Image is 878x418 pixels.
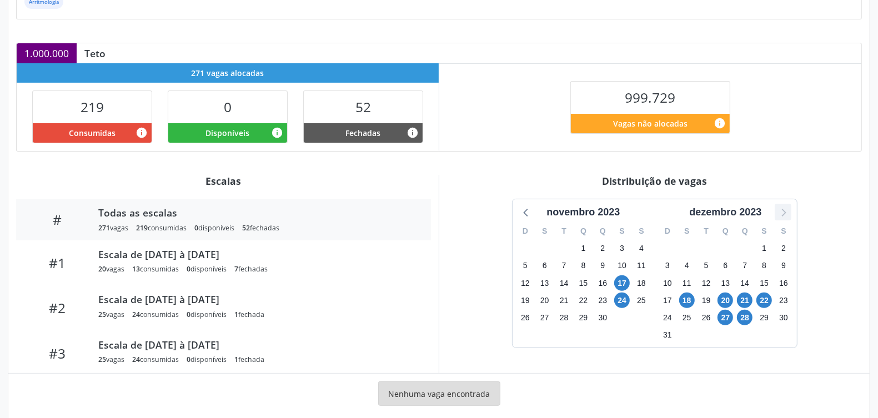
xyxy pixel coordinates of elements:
div: 271 vagas alocadas [17,63,439,83]
span: domingo, 10 de dezembro de 2023 [660,275,675,291]
span: 1 [234,310,238,319]
span: 0 [187,264,190,274]
span: sexta-feira, 3 de novembro de 2023 [614,241,630,256]
div: S [632,223,651,240]
div: disponíveis [194,223,234,233]
span: 7 [234,264,238,274]
span: 25 [98,355,106,364]
div: Q [593,223,613,240]
span: sábado, 11 de novembro de 2023 [634,258,649,274]
span: terça-feira, 12 de dezembro de 2023 [699,275,714,291]
span: quinta-feira, 16 de novembro de 2023 [595,275,610,291]
div: T [696,223,716,240]
span: sábado, 16 de dezembro de 2023 [776,275,791,291]
div: # [24,211,91,228]
span: Disponíveis [206,127,250,139]
div: Escalas [16,175,431,187]
div: Escala de [DATE] à [DATE] [98,248,415,260]
span: 24 [132,355,140,364]
div: vagas [98,355,124,364]
span: 999.729 [625,88,676,107]
div: consumidas [132,310,179,319]
div: S [755,223,774,240]
i: Vagas alocadas e sem marcações associadas [271,127,283,139]
span: segunda-feira, 25 de dezembro de 2023 [679,310,695,325]
span: sexta-feira, 1 de dezembro de 2023 [756,241,772,256]
span: quarta-feira, 1 de novembro de 2023 [575,241,591,256]
span: quinta-feira, 23 de novembro de 2023 [595,293,610,308]
div: Escala de [DATE] à [DATE] [98,293,415,305]
div: Todas as escalas [98,207,415,219]
span: 24 [132,310,140,319]
span: quinta-feira, 14 de dezembro de 2023 [737,275,752,291]
div: fechada [234,310,264,319]
span: segunda-feira, 20 de novembro de 2023 [537,293,553,308]
div: disponíveis [187,264,227,274]
span: terça-feira, 21 de novembro de 2023 [556,293,572,308]
span: 52 [355,98,371,116]
span: Fechadas [346,127,381,139]
span: segunda-feira, 6 de novembro de 2023 [537,258,553,274]
span: segunda-feira, 13 de novembro de 2023 [537,275,553,291]
span: sexta-feira, 24 de novembro de 2023 [614,293,630,308]
span: quarta-feira, 15 de novembro de 2023 [575,275,591,291]
span: 20 [98,264,106,274]
span: quarta-feira, 8 de novembro de 2023 [575,258,591,274]
span: segunda-feira, 18 de dezembro de 2023 [679,293,695,308]
span: domingo, 12 de novembro de 2023 [518,275,533,291]
span: terça-feira, 19 de dezembro de 2023 [699,293,714,308]
div: Teto [77,47,113,59]
span: domingo, 3 de dezembro de 2023 [660,258,675,274]
div: S [774,223,794,240]
div: dezembro 2023 [685,205,766,220]
div: D [516,223,535,240]
span: quarta-feira, 20 de dezembro de 2023 [718,293,733,308]
span: terça-feira, 5 de dezembro de 2023 [699,258,714,274]
span: sábado, 25 de novembro de 2023 [634,293,649,308]
div: #2 [24,300,91,316]
span: sábado, 4 de novembro de 2023 [634,241,649,256]
span: sexta-feira, 17 de novembro de 2023 [614,275,630,291]
span: 52 [242,223,250,233]
span: 0 [224,98,232,116]
div: fechada [234,355,264,364]
div: Q [735,223,755,240]
div: T [554,223,574,240]
span: 0 [194,223,198,233]
div: S [613,223,632,240]
div: consumidas [136,223,187,233]
span: quarta-feira, 27 de dezembro de 2023 [718,310,733,325]
span: Consumidas [69,127,116,139]
span: domingo, 19 de novembro de 2023 [518,293,533,308]
div: S [677,223,696,240]
span: sábado, 18 de novembro de 2023 [634,275,649,291]
div: fechadas [234,264,268,274]
span: Vagas não alocadas [613,118,688,129]
span: segunda-feira, 11 de dezembro de 2023 [679,275,695,291]
span: sexta-feira, 10 de novembro de 2023 [614,258,630,274]
span: sábado, 23 de dezembro de 2023 [776,293,791,308]
span: segunda-feira, 27 de novembro de 2023 [537,310,553,325]
i: Vagas alocadas e sem marcações associadas que tiveram sua disponibilidade fechada [407,127,419,139]
div: vagas [98,223,128,233]
span: quarta-feira, 13 de dezembro de 2023 [718,275,733,291]
div: #1 [24,255,91,271]
span: sexta-feira, 22 de dezembro de 2023 [756,293,772,308]
span: 13 [132,264,140,274]
span: quinta-feira, 9 de novembro de 2023 [595,258,610,274]
span: terça-feira, 28 de novembro de 2023 [556,310,572,325]
span: terça-feira, 7 de novembro de 2023 [556,258,572,274]
div: Escala de [DATE] à [DATE] [98,339,415,351]
span: 219 [81,98,104,116]
div: consumidas [132,264,179,274]
span: quinta-feira, 28 de dezembro de 2023 [737,310,752,325]
div: consumidas [132,355,179,364]
div: Nenhuma vaga encontrada [378,381,500,406]
div: fechadas [242,223,279,233]
span: sábado, 2 de dezembro de 2023 [776,241,791,256]
div: S [535,223,554,240]
div: vagas [98,310,124,319]
span: 271 [98,223,110,233]
span: quinta-feira, 2 de novembro de 2023 [595,241,610,256]
span: quinta-feira, 30 de novembro de 2023 [595,310,610,325]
